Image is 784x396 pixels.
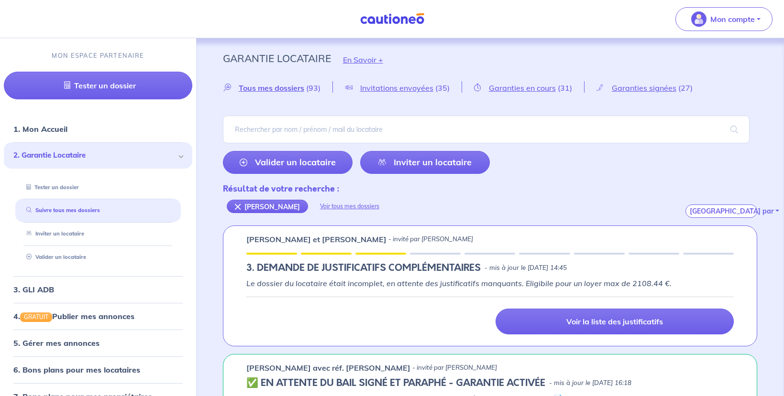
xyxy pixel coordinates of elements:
p: Voir la liste des justificatifs [566,317,663,326]
a: Valider un locataire [223,151,353,174]
div: 4.GRATUITPublier mes annonces [4,307,192,326]
div: state: RENTER-DOCUMENTS-INCOMPLETE, Context: ,NULL-NO-CERTIFICATE [246,262,734,274]
p: - mis à jour le [DATE] 16:18 [549,378,631,388]
div: Tester un dossier [15,180,181,195]
div: [PERSON_NAME] [227,200,308,213]
a: 5. Gérer mes annonces [13,338,99,348]
a: 4.GRATUITPublier mes annonces [13,311,134,321]
img: Cautioneo [356,13,428,25]
div: 3. GLI ADB [4,280,192,299]
a: Invitations envoyées(35) [333,83,462,92]
p: - mis à jour le [DATE] 14:45 [485,263,567,273]
a: Inviter un locataire [22,230,84,237]
h5: ✅️️️ EN ATTENTE DU BAIL SIGNÉ ET PARAPHÉ - GARANTIE ACTIVÉE [246,377,545,389]
div: Résultat de votre recherche : [223,182,391,195]
div: 6. Bons plans pour mes locataires [4,360,192,379]
div: state: CONTRACT-SIGNED, Context: FINISHED,IS-GL-CAUTION [246,377,734,389]
a: Tous mes dossiers(93) [223,83,332,92]
button: En Savoir + [331,46,395,74]
a: Valider un locataire [22,254,86,260]
span: 2. Garantie Locataire [13,150,176,161]
a: 3. GLI ADB [13,285,54,294]
h5: 3. DEMANDE DE JUSTIFICATIFS COMPLÉMENTAIRES [246,262,481,274]
a: 1. Mon Accueil [13,124,67,134]
a: Tester un dossier [22,184,79,191]
span: (31) [558,83,572,93]
p: MON ESPACE PARTENAIRE [52,51,144,60]
a: Suivre tous mes dossiers [22,207,100,214]
p: - invité par [PERSON_NAME] [388,235,473,244]
span: Garanties signées [612,83,676,93]
span: (27) [678,83,693,93]
a: Voir la liste des justificatifs [496,309,734,334]
p: Garantie Locataire [223,50,331,67]
div: Suivre tous mes dossiers [15,203,181,218]
div: Valider un locataire [15,249,181,265]
div: Inviter un locataire [15,226,181,242]
div: 1. Mon Accueil [4,119,192,139]
p: - invité par [PERSON_NAME] [412,363,497,373]
a: Inviter un locataire [360,151,490,174]
button: illu_account_valid_menu.svgMon compte [675,7,773,31]
p: Mon compte [710,13,755,25]
span: search [719,116,750,143]
span: Invitations envoyées [360,83,433,93]
em: Le dossier du locataire était incomplet, en attente des justificatifs manquants. Eligibile pour u... [246,278,672,288]
span: Garanties en cours [489,83,556,93]
div: 2. Garantie Locataire [4,142,192,169]
img: illu_account_valid_menu.svg [691,11,707,27]
a: Garanties en cours(31) [462,83,584,92]
div: 5. Gérer mes annonces [4,333,192,353]
a: Tester un dossier [4,72,192,99]
input: Rechercher par nom / prénom / mail du locataire [223,116,750,143]
a: Garanties signées(27) [585,83,705,92]
span: (93) [306,83,320,93]
p: [PERSON_NAME] avec réf. [PERSON_NAME] [246,362,410,374]
span: Tous mes dossiers [239,83,304,93]
span: (35) [435,83,450,93]
a: 6. Bons plans pour mes locataires [13,365,140,375]
div: Voir tous mes dossiers [308,195,391,218]
button: [GEOGRAPHIC_DATA] par [685,204,757,218]
p: [PERSON_NAME] et [PERSON_NAME] [246,234,386,245]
